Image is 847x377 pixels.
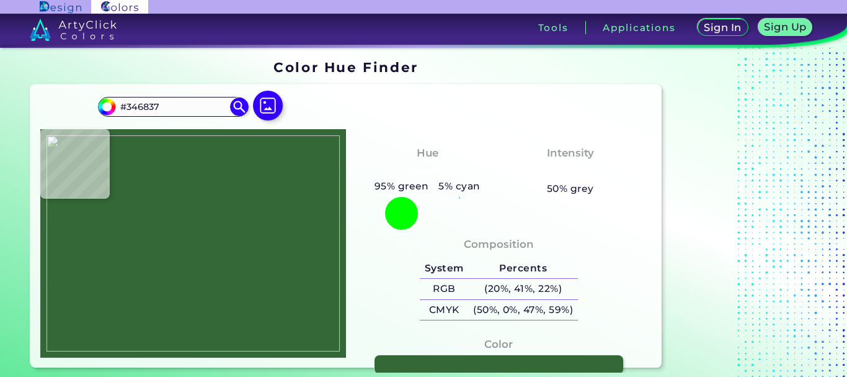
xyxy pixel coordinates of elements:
[603,23,675,32] h3: Applications
[417,144,438,162] h4: Hue
[273,58,418,76] h1: Color Hue Finder
[47,135,340,352] img: ff656d21-3bab-4abf-8f7d-144579f48b1d
[30,19,117,41] img: logo_artyclick_colors_white.svg
[484,335,513,353] h4: Color
[420,279,468,299] h5: RGB
[760,19,810,35] a: Sign Up
[468,258,577,278] h5: Percents
[420,258,468,278] h5: System
[464,235,534,253] h4: Composition
[116,98,231,115] input: type color..
[547,181,594,197] h5: 50% grey
[699,19,746,35] a: Sign In
[766,22,805,32] h5: Sign Up
[420,300,468,320] h5: CMYK
[253,91,283,120] img: icon picture
[468,300,577,320] h5: (50%, 0%, 47%, 59%)
[370,178,434,194] h5: 95% green
[434,178,486,194] h5: 5% cyan
[547,144,594,162] h4: Intensity
[40,1,81,13] img: ArtyClick Design logo
[547,164,593,179] h3: Pastel
[706,23,740,32] h5: Sign In
[667,55,822,373] iframe: Advertisement
[230,98,249,116] img: icon search
[468,279,577,299] h5: (20%, 41%, 22%)
[405,164,450,179] h3: Green
[538,23,569,32] h3: Tools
